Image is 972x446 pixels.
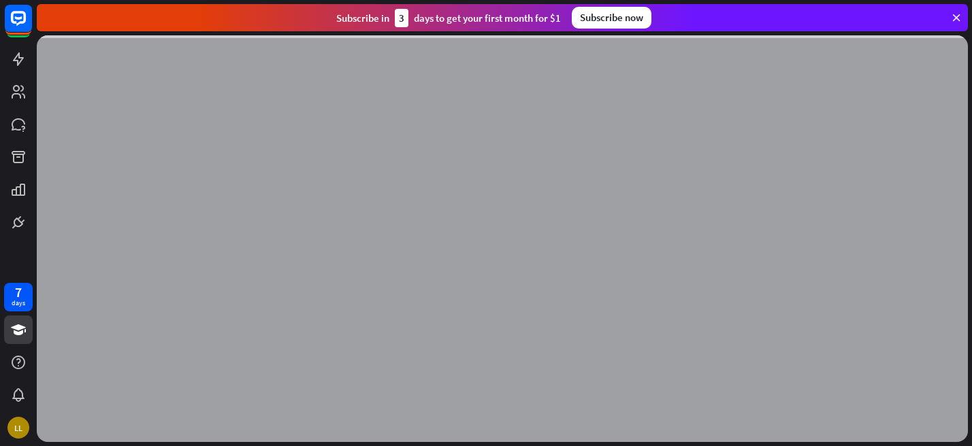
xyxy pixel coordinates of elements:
div: days [12,298,25,308]
div: 3 [395,9,408,27]
div: LL [7,417,29,439]
div: Subscribe now [572,7,651,29]
div: 7 [15,286,22,298]
div: Subscribe in days to get your first month for $1 [336,9,561,27]
a: 7 days [4,283,33,311]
